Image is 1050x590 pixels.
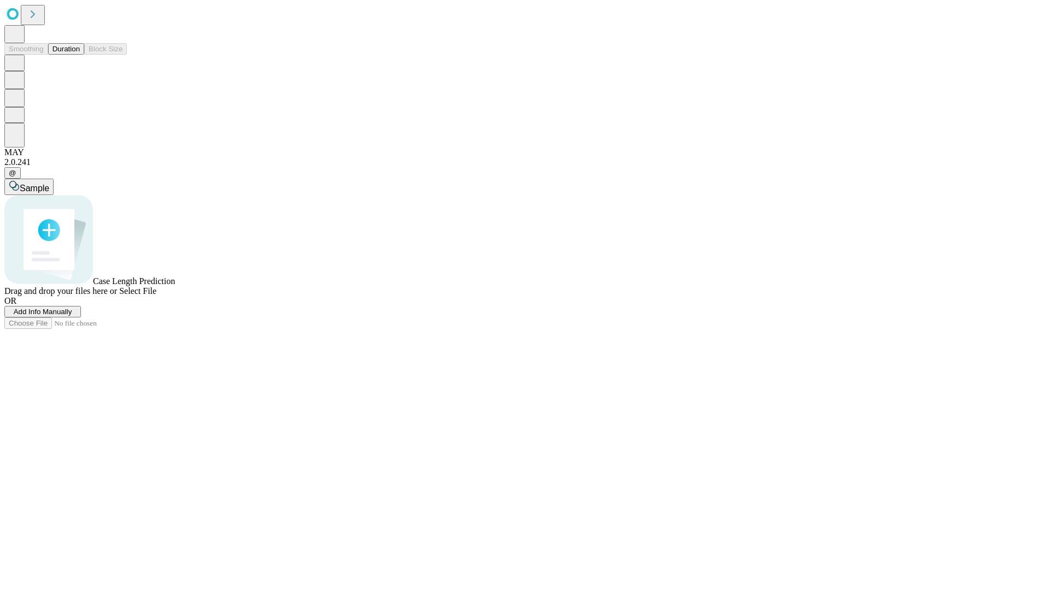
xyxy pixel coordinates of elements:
[20,184,49,193] span: Sample
[4,157,1046,167] div: 2.0.241
[4,43,48,55] button: Smoothing
[119,286,156,296] span: Select File
[4,179,54,195] button: Sample
[4,286,117,296] span: Drag and drop your files here or
[4,167,21,179] button: @
[4,147,1046,157] div: MAY
[84,43,127,55] button: Block Size
[48,43,84,55] button: Duration
[4,306,81,317] button: Add Info Manually
[14,308,72,316] span: Add Info Manually
[93,276,175,286] span: Case Length Prediction
[4,296,16,305] span: OR
[9,169,16,177] span: @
